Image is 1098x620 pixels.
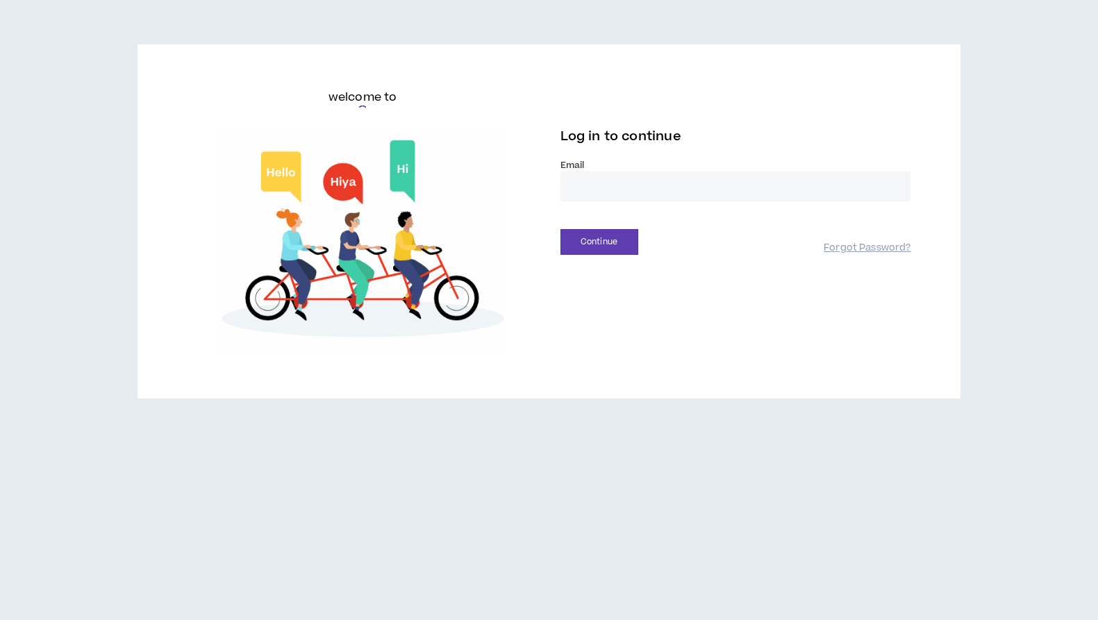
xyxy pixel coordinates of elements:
[188,129,538,354] img: Welcome to Wripple
[328,89,397,106] h6: welcome to
[824,242,910,255] a: Forgot Password?
[560,229,638,255] button: Continue
[560,128,681,145] span: Log in to continue
[560,159,911,171] label: Email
